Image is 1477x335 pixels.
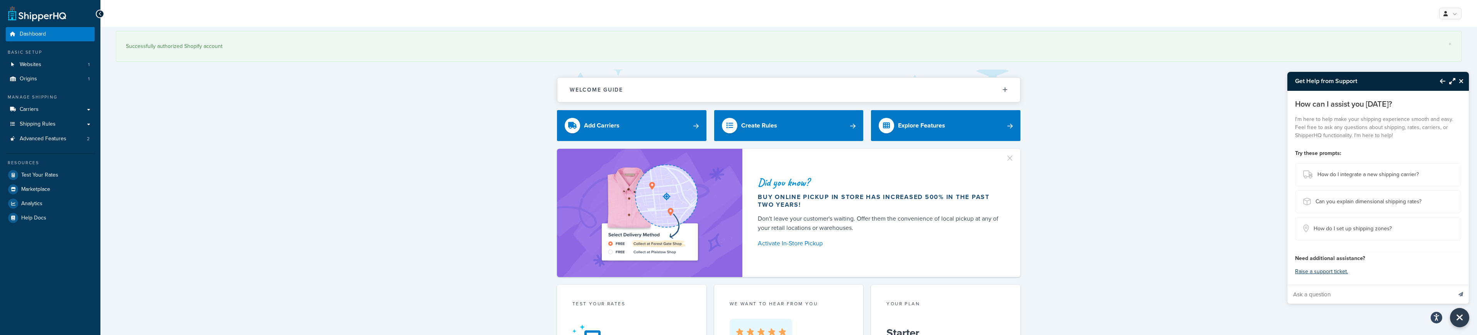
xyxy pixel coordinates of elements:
[21,172,58,179] span: Test Your Rates
[20,106,39,113] span: Carriers
[572,300,691,309] div: Test your rates
[1295,99,1461,109] p: How can I assist you [DATE]?
[758,193,1002,209] div: Buy online pickup in store has increased 500% in the past two years!
[570,87,623,93] h2: Welcome Guide
[886,300,1005,309] div: Your Plan
[6,102,95,117] a: Carriers
[6,72,95,86] a: Origins1
[584,120,620,131] div: Add Carriers
[6,49,95,56] div: Basic Setup
[87,136,90,142] span: 2
[1317,169,1419,180] span: How do I integrate a new shipping carrier?
[1287,285,1452,304] input: Ask a question
[6,132,95,146] li: Advanced Features
[20,76,37,82] span: Origins
[871,110,1020,141] a: Explore Features
[20,121,56,128] span: Shipping Rules
[898,120,945,131] div: Explore Features
[1295,217,1461,240] button: How do I set up shipping zones?
[758,238,1002,249] a: Activate In-Store Pickup
[21,201,42,207] span: Analytics
[6,168,95,182] a: Test Your Rates
[6,27,95,41] a: Dashboard
[1295,267,1348,275] a: Raise a support ticket.
[1432,72,1445,90] button: Back to Resource Center
[1445,72,1455,90] button: Maximize Resource Center
[6,182,95,196] a: Marketplace
[1287,72,1432,90] h3: Get Help from Support
[580,160,720,265] img: ad-shirt-map-b0359fc47e01cab431d101c4b569394f6a03f54285957d908178d52f29eb9668.png
[758,177,1002,188] div: Did you know?
[20,61,41,68] span: Websites
[21,215,46,221] span: Help Docs
[1453,285,1469,304] button: Send message
[557,78,1020,102] button: Welcome Guide
[1295,190,1461,213] button: Can you explain dimensional shipping rates?
[1455,77,1469,86] button: Close Resource Center
[1448,41,1452,47] a: ×
[557,110,706,141] a: Add Carriers
[1295,163,1461,186] button: How do I integrate a new shipping carrier?
[88,61,90,68] span: 1
[6,58,95,72] a: Websites1
[1295,115,1461,139] p: I'm here to help make your shipping experience smooth and easy. Feel free to ask any questions ab...
[6,197,95,211] a: Analytics
[126,41,1452,52] div: Successfully authorized Shopify account
[88,76,90,82] span: 1
[6,211,95,225] a: Help Docs
[730,300,848,307] p: we want to hear from you
[6,58,95,72] li: Websites
[741,120,777,131] div: Create Rules
[6,160,95,166] div: Resources
[758,214,1002,233] div: Don't leave your customer's waiting. Offer them the convenience of local pickup at any of your re...
[20,136,66,142] span: Advanced Features
[21,186,50,193] span: Marketplace
[6,94,95,100] div: Manage Shipping
[714,110,864,141] a: Create Rules
[1316,196,1421,207] span: Can you explain dimensional shipping rates?
[1450,308,1469,327] button: Close Resource Center
[6,72,95,86] li: Origins
[6,117,95,131] a: Shipping Rules
[6,132,95,146] a: Advanced Features2
[20,31,46,37] span: Dashboard
[1314,223,1392,234] span: How do I set up shipping zones?
[1295,149,1461,157] h4: Try these prompts:
[1295,254,1461,262] h4: Need additional assistance?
